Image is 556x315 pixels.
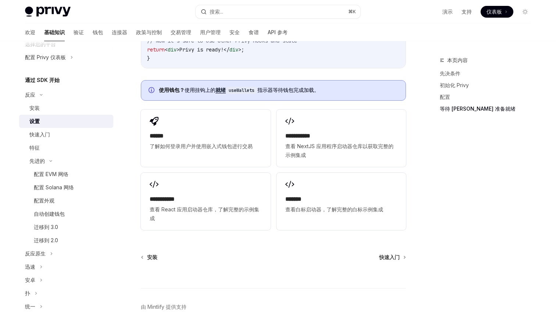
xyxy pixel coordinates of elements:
[440,79,537,91] a: 初始化 Privy
[147,46,165,53] span: return
[200,29,221,35] font: 用户管理
[25,24,35,41] a: 欢迎
[19,234,113,247] a: 迁移到 2.0
[44,29,65,35] font: 基础知识
[19,115,113,128] a: 设置
[112,24,127,41] a: 连接器
[136,29,162,35] font: 政策与控制
[25,250,46,257] font: 反应原生
[136,24,162,41] a: 政策与控制
[19,287,113,300] button: 扑
[440,70,460,76] font: 先决条件
[29,105,40,111] font: 安装
[353,9,356,14] font: K
[179,46,224,53] span: Privy is ready!
[241,46,244,53] span: ;
[25,303,35,309] font: 统一
[440,91,537,103] a: 配置
[165,46,168,53] span: <
[25,92,35,98] font: 反应
[249,24,259,41] a: 食谱
[257,87,319,93] font: 指示器等待钱包完成加载。
[19,141,113,154] a: 特征
[19,260,113,273] button: 迅速
[44,24,65,41] a: 基础知识
[226,87,257,94] code: useWallets
[285,143,393,158] font: 查看 NextJS 应用程序启动器仓库以获取完整的示例集成
[481,6,513,18] a: 仪表板
[25,290,30,296] font: 扑
[185,87,205,93] font: 使用挂钩
[19,194,113,207] a: 配置外观
[147,254,157,260] font: 安装
[519,6,531,18] button: 切换暗模式
[19,300,113,313] button: 统一
[34,197,54,204] font: 配置外观
[25,277,35,283] font: 安卓
[19,247,113,260] button: 反应原生
[200,24,221,41] a: 用户管理
[249,29,259,35] font: 食谱
[29,158,45,164] font: 先进的
[34,184,74,190] font: 配置 Solana 网络
[74,24,84,41] a: 验证
[29,118,40,124] font: 设置
[19,207,113,221] a: 自动创建钱包
[196,5,360,18] button: 搜索...⌘K
[112,29,127,35] font: 连接器
[19,128,113,141] a: 快速入门
[268,29,288,35] font: API 参考
[440,105,516,112] font: 等待 [PERSON_NAME] 准备就绪
[149,87,156,94] svg: 信息
[34,224,58,230] font: 迁移到 3.0
[19,154,113,168] button: 先进的
[268,24,288,41] a: API 参考
[379,254,400,260] font: 快速入门
[486,8,502,15] font: 仪表板
[440,68,537,79] a: 先决条件
[150,143,253,149] font: 了解如何登录用户并使用嵌入式钱包进行交易
[19,101,113,115] a: 安装
[205,87,215,93] font: 上的
[147,55,150,62] span: }
[25,54,66,60] font: 配置 Privy 仪表板
[141,303,186,311] a: 由 Mintlify 提供支持
[442,8,453,15] a: 演示
[141,110,270,167] a: **** *了解如何登录用户并使用嵌入式钱包进行交易
[224,46,229,53] span: </
[29,144,40,151] font: 特征
[19,51,113,64] button: 配置 Privy 仪表板
[168,46,177,53] span: div
[440,94,450,100] font: 配置
[210,8,223,15] font: 搜索...
[34,237,58,243] font: 迁移到 2.0
[25,77,60,83] font: 通过 SDK 开始
[215,87,226,93] font: 就绪
[440,103,537,115] a: 等待 [PERSON_NAME] 准备就绪
[379,254,405,261] a: 快速入门
[25,264,35,270] font: 迅速
[25,7,71,17] img: 灯光标志
[229,24,240,41] a: 安全
[447,57,468,63] font: 本页内容
[93,29,103,35] font: 钱包
[74,29,84,35] font: 验证
[285,206,383,212] font: 查看白标启动器，了解完整的白标示例集成
[19,88,113,101] button: 反应
[171,29,191,35] font: 交易管理
[159,87,185,93] font: 使用钱包？
[150,206,259,221] font: 查看 React 应用启动器仓库，了解完整的示例集成
[29,131,50,137] font: 快速入门
[34,171,68,177] font: 配置 EVM 网络
[348,9,353,14] font: ⌘
[141,304,186,310] font: 由 Mintlify 提供支持
[461,8,472,15] a: 支持
[19,221,113,234] a: 迁移到 3.0
[19,181,113,194] a: 配置 Solana 网络
[19,273,113,287] button: 安卓
[229,29,240,35] font: 安全
[177,46,179,53] span: >
[34,211,65,217] font: 自动创建钱包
